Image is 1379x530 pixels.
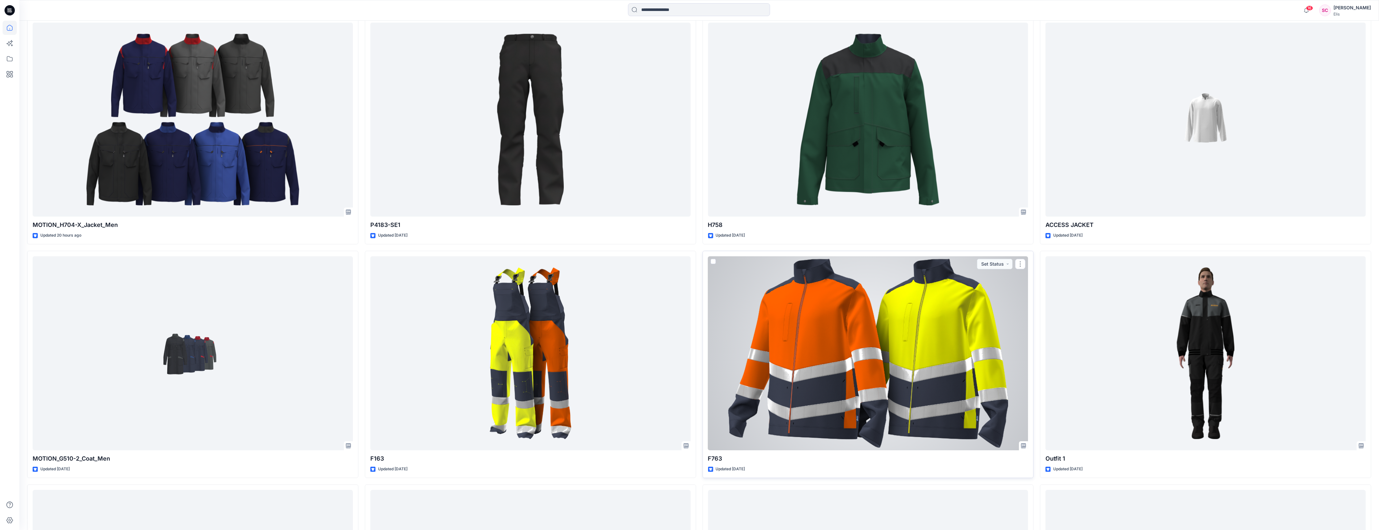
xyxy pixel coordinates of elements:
div: SC [1319,5,1331,16]
p: H758 [708,220,1028,229]
p: F763 [708,454,1028,463]
p: Updated [DATE] [378,466,407,473]
a: Outfit 1 [1045,256,1366,451]
p: Updated [DATE] [1053,466,1083,473]
p: Updated 20 hours ago [40,232,81,239]
p: Updated [DATE] [378,232,407,239]
p: Updated [DATE] [716,466,745,473]
div: [PERSON_NAME] [1333,4,1371,12]
a: F163 [370,256,691,451]
a: ACCESS JACKET [1045,23,1366,217]
p: F163 [370,454,691,463]
div: Elis [1333,12,1371,16]
p: MOTION_G510-2_Coat_Men [33,454,353,463]
a: P4183-SE1 [370,23,691,217]
span: 16 [1306,5,1313,11]
a: MOTION_H704-X_Jacket_Men [33,23,353,217]
p: Updated [DATE] [716,232,745,239]
a: MOTION_G510-2_Coat_Men [33,256,353,451]
p: Updated [DATE] [1053,232,1083,239]
p: P4183-SE1 [370,220,691,229]
p: ACCESS JACKET [1045,220,1366,229]
a: F763 [708,256,1028,451]
p: Outfit 1 [1045,454,1366,463]
p: MOTION_H704-X_Jacket_Men [33,220,353,229]
p: Updated [DATE] [40,466,70,473]
a: H758 [708,23,1028,217]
